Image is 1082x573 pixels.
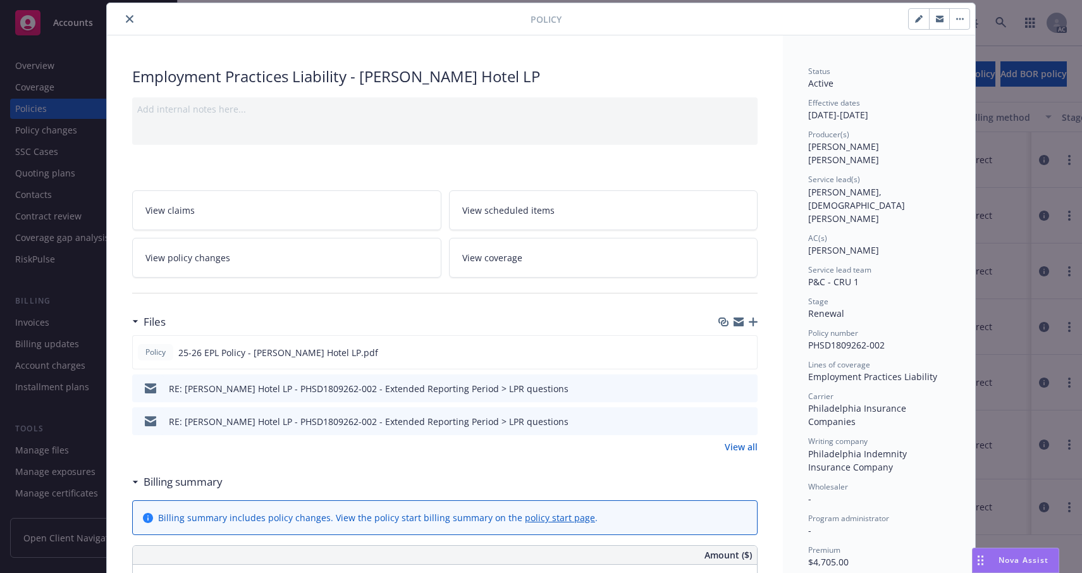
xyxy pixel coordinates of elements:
span: Program administrator [808,513,889,524]
span: Active [808,77,833,89]
span: Stage [808,296,828,307]
button: close [122,11,137,27]
button: download file [721,382,731,395]
a: View claims [132,190,441,230]
span: Policy number [808,328,858,338]
span: [PERSON_NAME] [PERSON_NAME] [808,140,882,166]
div: Drag to move [973,548,988,572]
span: Policy [143,347,168,358]
span: Employment Practices Liability [808,371,937,383]
div: Billing summary [132,474,223,490]
h3: Files [144,314,166,330]
h3: Billing summary [144,474,223,490]
span: Amount ($) [704,548,752,562]
span: Policy [531,13,562,26]
div: Add internal notes here... [137,102,753,116]
span: Renewal [808,307,844,319]
span: Wholesaler [808,481,848,492]
span: [PERSON_NAME] [808,244,879,256]
div: Files [132,314,166,330]
span: Producer(s) [808,129,849,140]
div: [DATE] - [DATE] [808,97,950,121]
span: Service lead team [808,264,871,275]
button: preview file [741,346,752,359]
span: $4,705.00 [808,556,849,568]
div: RE: [PERSON_NAME] Hotel LP - PHSD1809262-002 - Extended Reporting Period > LPR questions [169,382,569,395]
span: View scheduled items [462,204,555,217]
span: Philadelphia Indemnity Insurance Company [808,448,909,473]
div: Billing summary includes policy changes. View the policy start billing summary on the . [158,511,598,524]
div: RE: [PERSON_NAME] Hotel LP - PHSD1809262-002 - Extended Reporting Period > LPR questions [169,415,569,428]
span: View claims [145,204,195,217]
span: Premium [808,545,840,555]
div: Employment Practices Liability - [PERSON_NAME] Hotel LP [132,66,758,87]
span: PHSD1809262-002 [808,339,885,351]
span: [PERSON_NAME], [DEMOGRAPHIC_DATA][PERSON_NAME] [808,186,905,225]
button: download file [721,415,731,428]
span: Lines of coverage [808,359,870,370]
a: policy start page [525,512,595,524]
button: Nova Assist [972,548,1059,573]
span: - [808,524,811,536]
a: View all [725,440,758,453]
span: View policy changes [145,251,230,264]
a: View scheduled items [449,190,758,230]
a: View coverage [449,238,758,278]
span: View coverage [462,251,522,264]
span: - [808,493,811,505]
span: Service lead(s) [808,174,860,185]
span: Effective dates [808,97,860,108]
button: preview file [741,382,753,395]
span: Writing company [808,436,868,447]
span: Carrier [808,391,833,402]
span: 25-26 EPL Policy - [PERSON_NAME] Hotel LP.pdf [178,346,378,359]
span: Nova Assist [999,555,1048,565]
span: AC(s) [808,233,827,243]
button: preview file [741,415,753,428]
button: download file [720,346,730,359]
a: View policy changes [132,238,441,278]
span: Philadelphia Insurance Companies [808,402,909,428]
span: P&C - CRU 1 [808,276,859,288]
span: Status [808,66,830,77]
